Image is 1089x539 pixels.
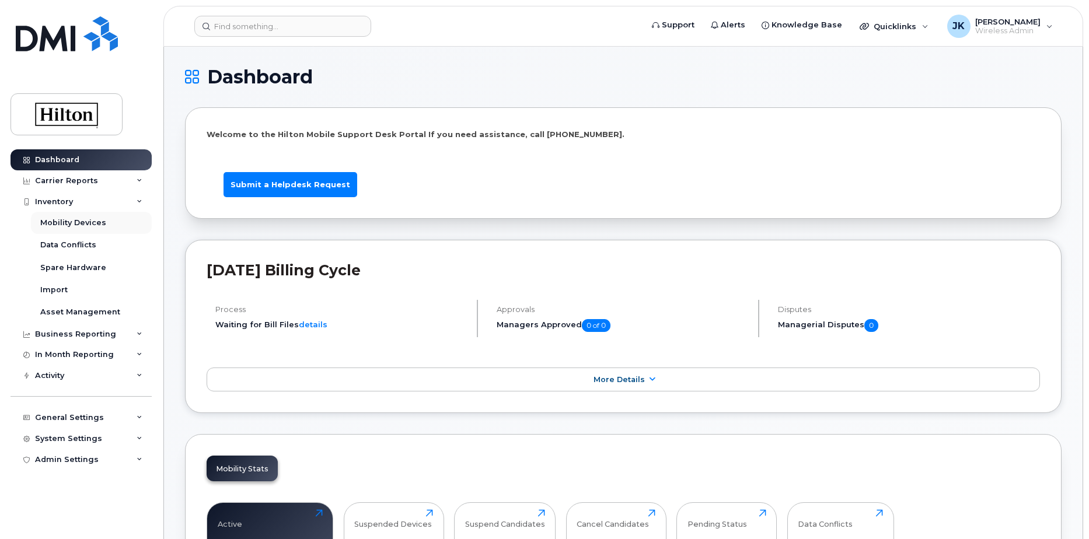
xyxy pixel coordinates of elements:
p: Welcome to the Hilton Mobile Support Desk Portal If you need assistance, call [PHONE_NUMBER]. [207,129,1040,140]
span: 0 of 0 [582,319,610,332]
a: details [299,320,327,329]
h2: [DATE] Billing Cycle [207,261,1040,279]
h4: Disputes [778,305,1040,314]
li: Waiting for Bill Files [215,319,467,330]
div: Suspended Devices [354,509,432,528]
h4: Approvals [497,305,748,314]
div: Cancel Candidates [577,509,649,528]
h5: Managers Approved [497,319,748,332]
iframe: Messenger Launcher [1038,488,1080,530]
span: Dashboard [207,68,313,86]
span: More Details [594,375,645,384]
div: Active [218,509,242,528]
h5: Managerial Disputes [778,319,1040,332]
a: Submit a Helpdesk Request [224,172,357,197]
span: 0 [864,319,878,332]
div: Pending Status [687,509,747,528]
h4: Process [215,305,467,314]
div: Suspend Candidates [465,509,545,528]
div: Data Conflicts [798,509,853,528]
